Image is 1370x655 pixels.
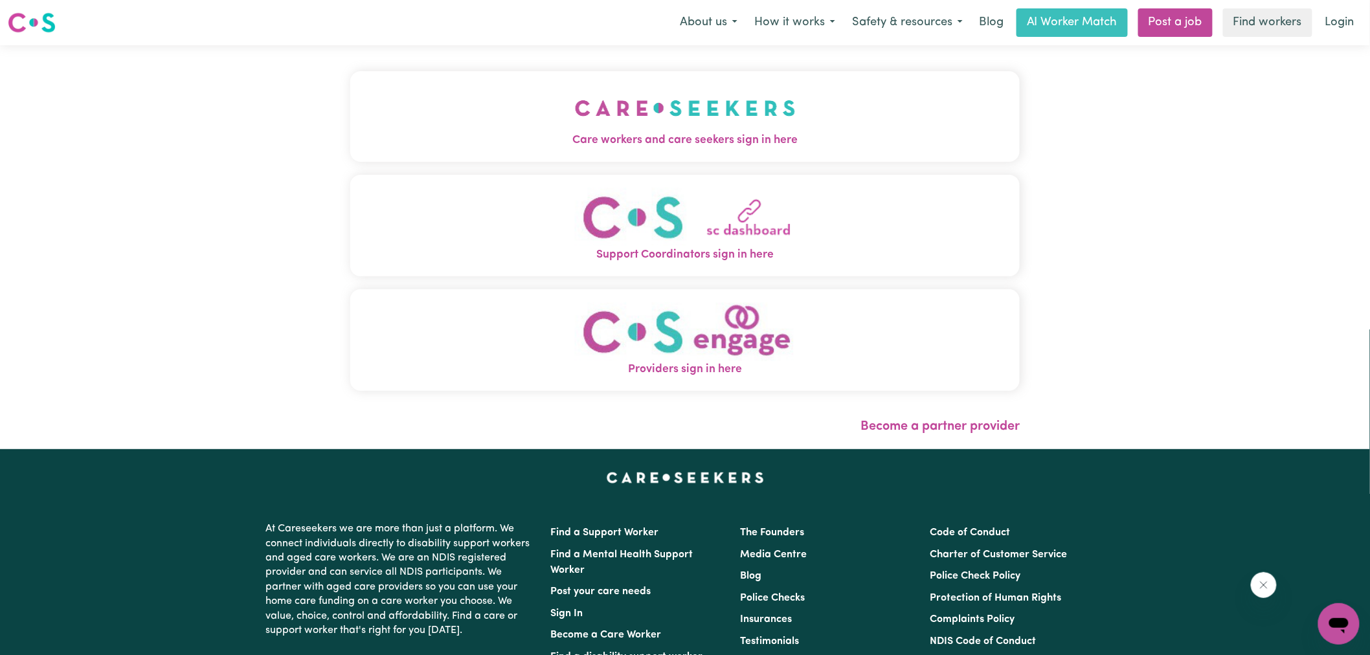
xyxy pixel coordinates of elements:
a: Testimonials [740,636,799,647]
a: Police Checks [740,593,805,603]
img: Careseekers logo [8,11,56,34]
a: Blog [971,8,1011,37]
a: Protection of Human Rights [930,593,1062,603]
a: Blog [740,571,761,581]
button: Care workers and care seekers sign in here [350,71,1020,162]
a: Post a job [1138,8,1213,37]
a: Media Centre [740,550,807,560]
a: Insurances [740,614,792,625]
button: Providers sign in here [350,289,1020,391]
button: Safety & resources [844,9,971,36]
a: AI Worker Match [1016,8,1128,37]
a: Find a Support Worker [550,527,658,538]
span: Care workers and care seekers sign in here [350,132,1020,149]
p: At Careseekers we are more than just a platform. We connect individuals directly to disability su... [265,516,535,643]
button: How it works [746,9,844,36]
a: Charter of Customer Service [930,550,1068,560]
a: Find a Mental Health Support Worker [550,550,693,575]
a: Become a Care Worker [550,630,661,640]
a: Find workers [1223,8,1312,37]
a: Post your care needs [550,586,651,597]
a: NDIS Code of Conduct [930,636,1037,647]
iframe: Close message [1251,572,1277,598]
button: Support Coordinators sign in here [350,175,1020,276]
span: Need any help? [8,9,78,19]
a: Careseekers home page [607,472,764,483]
button: About us [671,9,746,36]
iframe: Button to launch messaging window [1318,603,1360,645]
a: Become a partner provider [860,420,1020,433]
a: Police Check Policy [930,571,1021,581]
span: Providers sign in here [350,361,1020,378]
a: Careseekers logo [8,8,56,38]
span: Support Coordinators sign in here [350,247,1020,263]
a: Complaints Policy [930,614,1015,625]
a: Login [1318,8,1362,37]
a: The Founders [740,527,804,538]
a: Code of Conduct [930,527,1011,538]
a: Sign In [550,608,583,619]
